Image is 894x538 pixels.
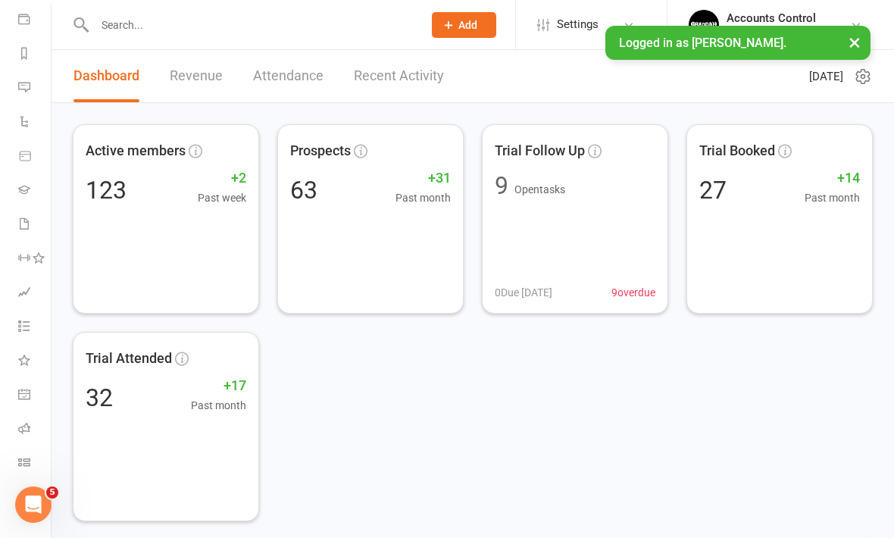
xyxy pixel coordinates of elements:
[90,14,412,36] input: Search...
[253,50,324,102] a: Attendance
[198,189,246,206] span: Past week
[432,12,496,38] button: Add
[18,140,52,174] a: Product Sales
[514,183,565,195] span: Open tasks
[46,486,58,499] span: 5
[191,397,246,414] span: Past month
[290,178,317,202] div: 63
[86,348,172,370] span: Trial Attended
[495,174,508,198] div: 9
[18,413,52,447] a: Roll call kiosk mode
[191,375,246,397] span: +17
[458,19,477,31] span: Add
[841,26,868,58] button: ×
[557,8,599,42] span: Settings
[809,67,843,86] span: [DATE]
[619,36,786,50] span: Logged in as [PERSON_NAME].
[354,50,444,102] a: Recent Activity
[18,379,52,413] a: General attendance kiosk mode
[170,50,223,102] a: Revenue
[611,284,655,301] span: 9 overdue
[86,140,186,162] span: Active members
[495,140,585,162] span: Trial Follow Up
[18,345,52,379] a: What's New
[18,4,52,38] a: Payments
[495,284,552,301] span: 0 Due [DATE]
[805,189,860,206] span: Past month
[18,447,52,481] a: Class kiosk mode
[805,167,860,189] span: +14
[290,140,351,162] span: Prospects
[699,140,775,162] span: Trial Booked
[86,178,127,202] div: 123
[15,486,52,523] iframe: Intercom live chat
[395,167,451,189] span: +31
[18,277,52,311] a: Assessments
[699,178,727,202] div: 27
[727,11,816,25] div: Accounts Control
[86,386,113,410] div: 32
[73,50,139,102] a: Dashboard
[198,167,246,189] span: +2
[727,25,816,39] div: [PERSON_NAME]
[689,10,719,40] img: thumb_image1701918351.png
[395,189,451,206] span: Past month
